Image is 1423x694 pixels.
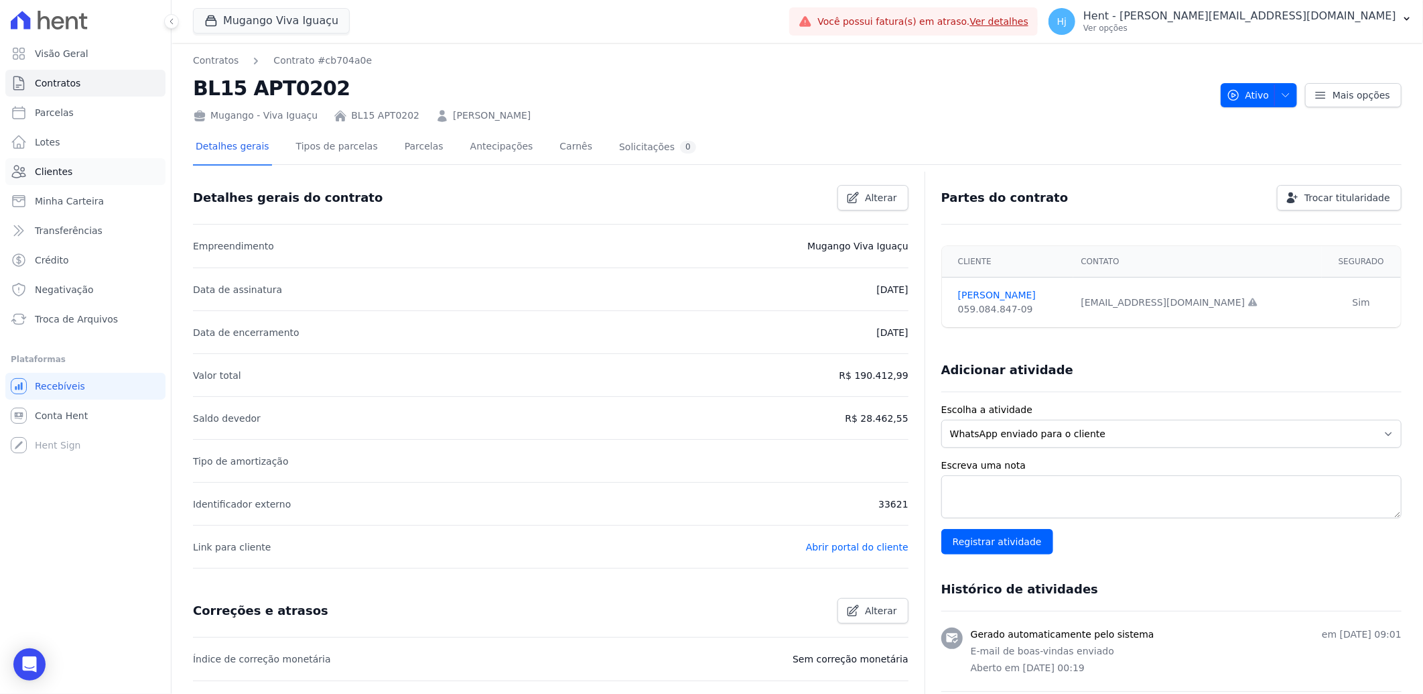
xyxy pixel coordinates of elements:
span: Trocar titularidade [1304,191,1390,205]
span: Clientes [35,165,72,178]
a: [PERSON_NAME] [958,288,1065,302]
p: [DATE] [876,325,908,341]
a: Troca de Arquivos [5,306,165,333]
a: Lotes [5,129,165,156]
span: Hj [1057,17,1067,26]
span: Você possui fatura(s) em atraso. [817,15,1028,29]
h3: Partes do contrato [941,190,1069,206]
nav: Breadcrumb [193,54,372,68]
span: Conta Hent [35,409,88,422]
p: Data de assinatura [193,282,282,298]
span: Alterar [865,191,897,205]
h3: Adicionar atividade [941,362,1073,378]
a: Contrato #cb704a0e [273,54,372,68]
h2: BL15 APT0202 [193,73,1210,103]
button: Mugango Viva Iguaçu [193,8,350,34]
div: [EMAIL_ADDRESS][DOMAIN_NAME] [1081,296,1314,310]
div: Plataformas [11,351,160,367]
p: em [DATE] 09:01 [1322,628,1402,642]
button: Ativo [1221,83,1298,107]
span: Contratos [35,76,80,90]
p: R$ 28.462,55 [845,410,908,426]
span: Minha Carteira [35,194,104,208]
p: Sem correção monetária [793,651,908,667]
div: 059.084.847-09 [958,302,1065,316]
p: [DATE] [876,282,908,298]
nav: Breadcrumb [193,54,1210,68]
p: E-mail de boas-vindas enviado [971,644,1402,658]
p: Saldo devedor [193,410,261,426]
a: Crédito [5,247,165,274]
h3: Detalhes gerais do contrato [193,190,383,206]
a: Solicitações0 [616,130,699,166]
button: Hj Hent - [PERSON_NAME][EMAIL_ADDRESS][DOMAIN_NAME] Ver opções [1038,3,1423,40]
td: Sim [1322,278,1401,328]
span: Recebíveis [35,380,85,393]
a: Detalhes gerais [193,130,272,166]
a: Mais opções [1305,83,1402,107]
a: Antecipações [468,130,536,166]
div: Open Intercom Messenger [13,648,46,681]
span: Lotes [35,135,60,149]
span: Transferências [35,224,103,237]
p: Data de encerramento [193,325,299,341]
p: Identificador externo [193,496,291,512]
a: Recebíveis [5,373,165,400]
a: Alterar [837,598,908,624]
a: Trocar titularidade [1277,185,1402,211]
a: Parcelas [5,99,165,126]
p: Ver opções [1083,23,1396,34]
input: Registrar atividade [941,529,1053,555]
a: Contratos [5,70,165,97]
a: Transferências [5,217,165,244]
a: Clientes [5,158,165,185]
a: Alterar [837,185,908,211]
span: Negativação [35,283,94,296]
a: Carnês [557,130,595,166]
span: Mais opções [1333,89,1390,102]
a: Parcelas [402,130,446,166]
th: Cliente [942,246,1073,278]
a: Tipos de parcelas [293,130,381,166]
p: Aberto em [DATE] 00:19 [971,661,1402,675]
h3: Gerado automaticamente pelo sistema [971,628,1154,642]
span: Visão Geral [35,47,88,60]
a: Contratos [193,54,239,68]
h3: Histórico de atividades [941,581,1098,597]
p: Tipo de amortização [193,453,289,469]
a: Ver detalhes [970,16,1029,27]
a: Negativação [5,276,165,303]
span: Troca de Arquivos [35,312,118,326]
p: Empreendimento [193,238,274,254]
span: Crédito [35,253,69,267]
div: Solicitações [619,141,696,154]
a: Abrir portal do cliente [806,542,908,553]
a: [PERSON_NAME] [453,109,531,123]
p: Hent - [PERSON_NAME][EMAIL_ADDRESS][DOMAIN_NAME] [1083,9,1396,23]
p: Mugango Viva Iguaçu [807,238,908,254]
p: Índice de correção monetária [193,651,331,667]
a: Conta Hent [5,402,165,429]
span: Parcelas [35,106,74,119]
span: Alterar [865,604,897,618]
a: Minha Carteira [5,188,165,215]
label: Escreva uma nota [941,459,1402,473]
p: 33621 [878,496,908,512]
a: BL15 APT0202 [351,109,419,123]
th: Contato [1073,246,1322,278]
p: R$ 190.412,99 [839,367,908,384]
label: Escolha a atividade [941,403,1402,417]
h3: Correções e atrasos [193,603,328,619]
div: Mugango - Viva Iguaçu [193,109,318,123]
span: Ativo [1227,83,1270,107]
th: Segurado [1322,246,1401,278]
p: Link para cliente [193,539,271,555]
p: Valor total [193,367,241,384]
div: 0 [680,141,696,154]
a: Visão Geral [5,40,165,67]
